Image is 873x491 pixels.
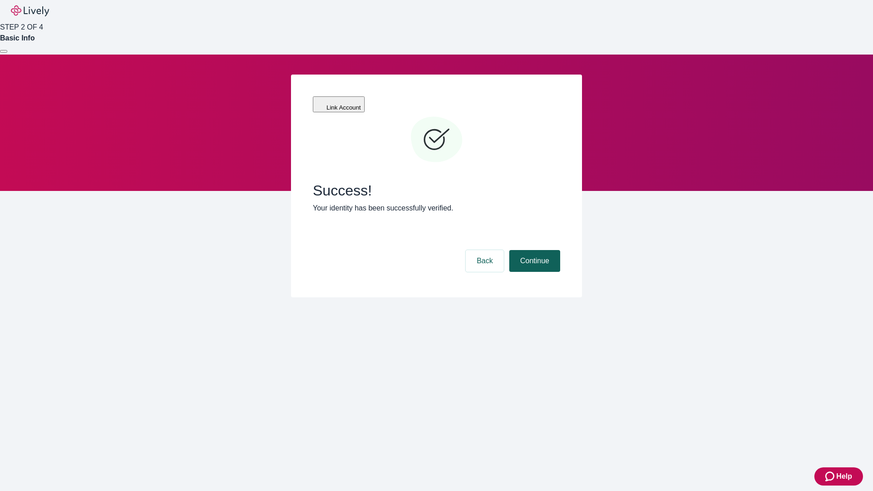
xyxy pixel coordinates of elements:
span: Help [836,471,852,482]
span: Success! [313,182,560,199]
button: Link Account [313,96,365,112]
p: Your identity has been successfully verified. [313,203,560,214]
button: Zendesk support iconHelp [814,467,863,486]
img: Lively [11,5,49,16]
svg: Zendesk support icon [825,471,836,482]
button: Back [466,250,504,272]
button: Continue [509,250,560,272]
svg: Checkmark icon [409,113,464,167]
